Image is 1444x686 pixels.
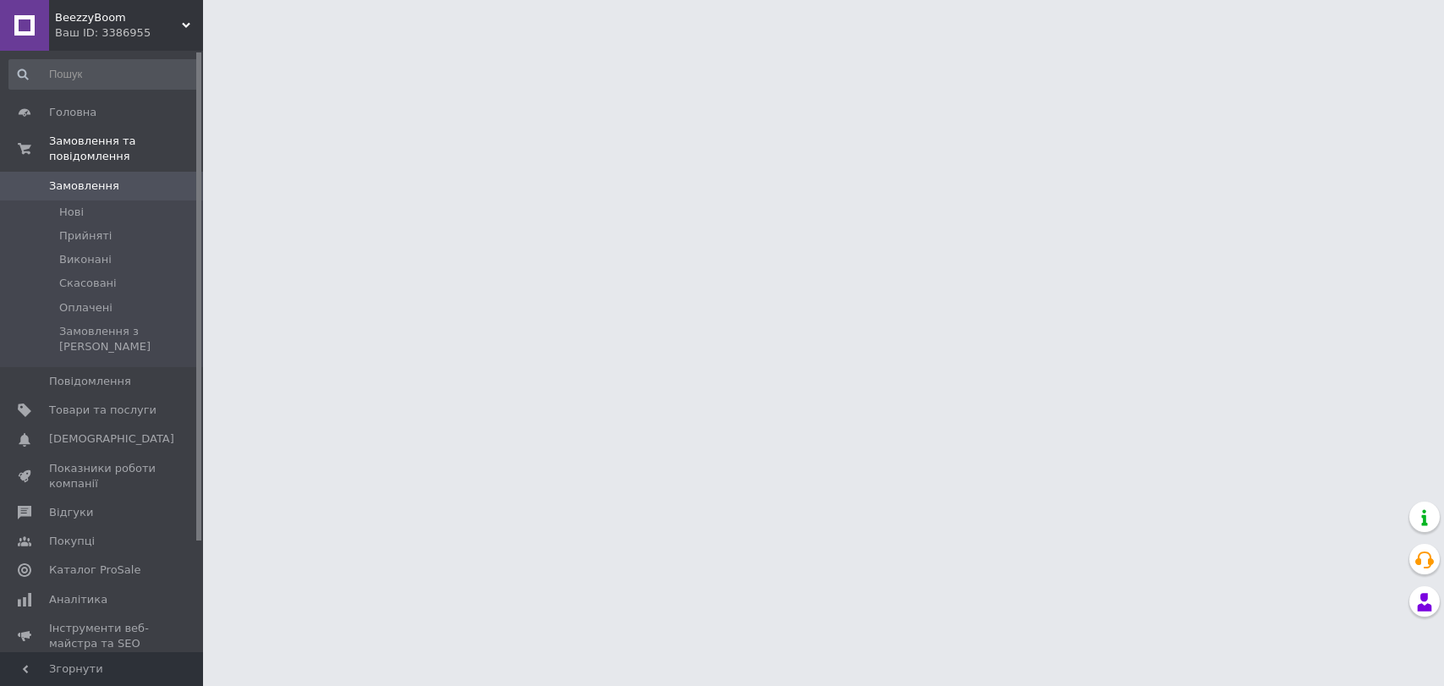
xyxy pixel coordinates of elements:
span: Товари та послуги [49,403,156,418]
span: Скасовані [59,276,117,291]
input: Пошук [8,59,199,90]
span: Замовлення та повідомлення [49,134,203,164]
span: Оплачені [59,300,113,316]
span: Відгуки [49,505,93,520]
span: Каталог ProSale [49,563,140,578]
span: BeezzyBoom [55,10,182,25]
span: Показники роботи компанії [49,461,156,491]
span: Аналітика [49,592,107,607]
span: [DEMOGRAPHIC_DATA] [49,431,174,447]
span: Покупці [49,534,95,549]
span: Замовлення [49,178,119,194]
span: Замовлення з [PERSON_NAME] [59,324,197,354]
span: Інструменти веб-майстра та SEO [49,621,156,651]
span: Нові [59,205,84,220]
span: Прийняті [59,228,112,244]
span: Виконані [59,252,112,267]
span: Повідомлення [49,374,131,389]
div: Ваш ID: 3386955 [55,25,203,41]
span: Головна [49,105,96,120]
